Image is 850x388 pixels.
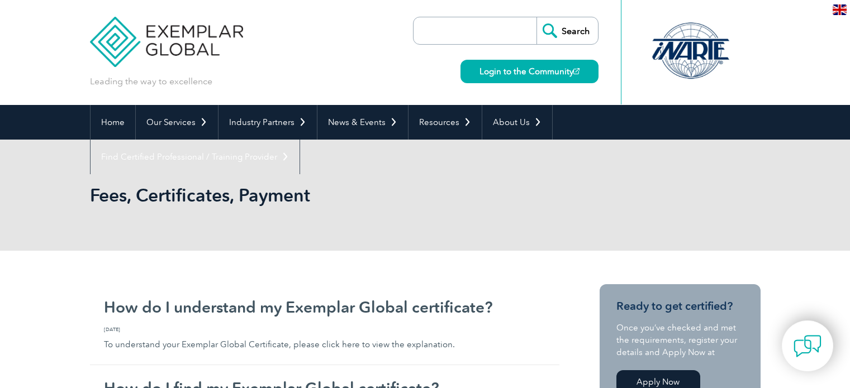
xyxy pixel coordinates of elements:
a: Industry Partners [219,105,317,140]
img: contact-chat.png [794,332,821,360]
a: News & Events [317,105,408,140]
h3: Ready to get certified? [616,299,744,313]
img: open_square.png [573,68,580,74]
img: en [833,4,847,15]
a: Resources [409,105,482,140]
a: How do I understand my Exemplar Global certificate? [DATE] To understand your Exemplar Global Cer... [90,284,559,365]
a: Our Services [136,105,218,140]
h1: Fees, Certificates, Payment [90,184,519,206]
p: To understand your Exemplar Global Certificate, please click here to view the explanation. [104,325,545,351]
span: [DATE] [104,325,545,333]
input: Search [536,17,598,44]
h2: How do I understand my Exemplar Global certificate? [104,298,545,316]
a: Login to the Community [460,60,599,83]
p: Leading the way to excellence [90,75,212,88]
a: Home [91,105,135,140]
a: Find Certified Professional / Training Provider [91,140,300,174]
a: About Us [482,105,552,140]
p: Once you’ve checked and met the requirements, register your details and Apply Now at [616,322,744,358]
